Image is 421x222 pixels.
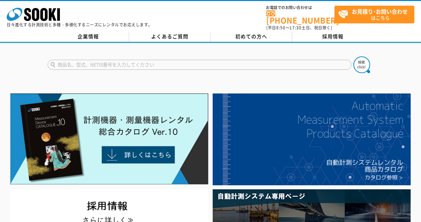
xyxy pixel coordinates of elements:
span: お電話でのお問い合わせは [266,6,334,10]
input: 商品名、型式、NETIS番号を入力してください [48,60,351,70]
img: 自動計測システムカタログ [213,93,411,185]
a: 企業情報 [48,32,129,42]
span: 8:50 [276,25,286,31]
a: お見積り･お問い合わせはこちら [334,6,414,23]
a: [PHONE_NUMBER] [266,10,334,24]
img: btn_search.png [353,56,370,73]
span: (平日 ～ 土日、祝日除く) [266,25,332,31]
span: 初めての方へ [235,33,267,40]
img: Catalog Ver10 [10,93,208,185]
a: 採用情報 [292,32,374,42]
span: はこちら [338,6,414,23]
span: 17:30 [290,25,302,31]
p: 日々進化する計測技術と多種・多様化するニーズにレンタルでお応えします。 [7,23,152,27]
a: よくあるご質問 [129,32,211,42]
a: 初めての方へ [211,32,292,42]
strong: お見積り･お問い合わせ [352,7,408,15]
